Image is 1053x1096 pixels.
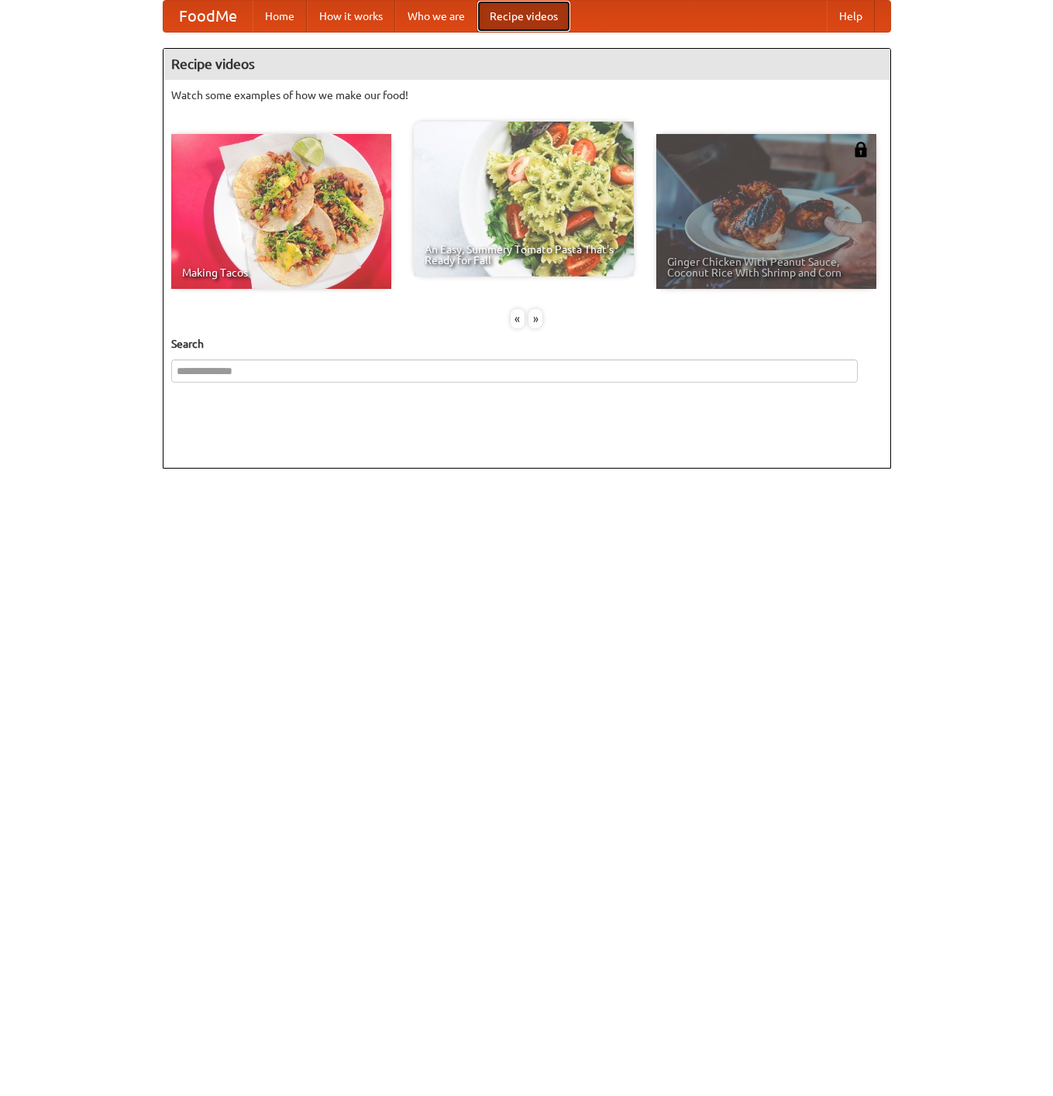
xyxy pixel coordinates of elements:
a: Who we are [395,1,477,32]
a: Help [827,1,875,32]
span: An Easy, Summery Tomato Pasta That's Ready for Fall [425,244,623,266]
span: Making Tacos [182,267,380,278]
h5: Search [171,336,883,352]
a: FoodMe [163,1,253,32]
p: Watch some examples of how we make our food! [171,88,883,103]
div: « [511,309,525,328]
img: 483408.png [853,142,869,157]
a: Making Tacos [171,134,391,289]
a: Home [253,1,307,32]
a: An Easy, Summery Tomato Pasta That's Ready for Fall [414,122,634,277]
a: Recipe videos [477,1,570,32]
h4: Recipe videos [163,49,890,80]
div: » [528,309,542,328]
a: How it works [307,1,395,32]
